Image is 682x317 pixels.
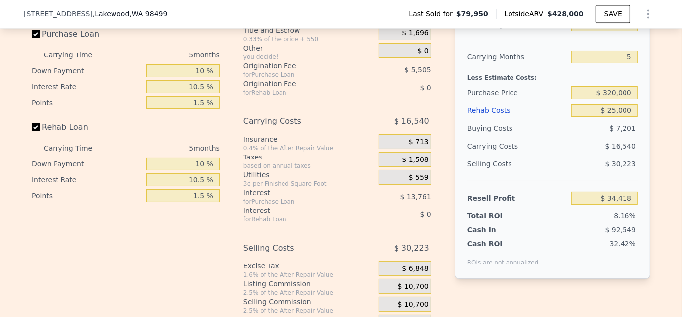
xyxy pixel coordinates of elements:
div: Points [32,188,142,204]
div: Down Payment [32,63,142,79]
span: $79,950 [456,9,488,19]
div: Rehab Costs [467,102,568,119]
div: Interest [243,206,354,215]
span: $ 0 [420,211,431,218]
div: for Rehab Loan [243,215,354,223]
span: Lotside ARV [505,9,547,19]
div: Cash In [467,225,529,235]
div: Purchase Price [467,84,568,102]
div: Carrying Months [467,48,568,66]
div: for Rehab Loan [243,89,354,97]
div: ROIs are not annualized [467,249,539,266]
div: Cash ROI [467,239,539,249]
span: , WA 98499 [129,10,167,18]
label: Purchase Loan [32,25,142,43]
div: Selling Costs [243,239,354,257]
div: Utilities [243,170,375,180]
div: 5 months [112,140,220,156]
div: Carrying Costs [243,112,354,130]
span: , Lakewood [93,9,168,19]
span: $ 10,700 [398,282,429,291]
div: Taxes [243,152,375,162]
input: Rehab Loan [32,123,40,131]
button: SAVE [596,5,630,23]
div: Listing Commission [243,279,375,289]
div: for Purchase Loan [243,71,354,79]
div: 3¢ per Finished Square Foot [243,180,375,188]
span: 8.16% [614,212,636,220]
span: $ 16,540 [394,112,429,130]
div: Total ROI [467,211,529,221]
span: $ 92,549 [605,226,636,234]
div: Title and Escrow [243,25,375,35]
div: Points [32,95,142,110]
span: $428,000 [547,10,584,18]
span: [STREET_ADDRESS] [24,9,93,19]
input: Purchase Loan [32,30,40,38]
span: $ 10,700 [398,300,429,309]
div: Insurance [243,134,375,144]
div: 0.33% of the price + 550 [243,35,375,43]
div: 2.5% of the After Repair Value [243,289,375,297]
span: $ 6,848 [402,264,428,273]
div: Resell Profit [467,189,568,207]
div: Less Estimate Costs: [467,66,638,84]
span: $ 713 [409,138,429,147]
div: Interest Rate [32,172,142,188]
div: 5 months [112,47,220,63]
span: $ 30,223 [605,160,636,168]
span: $ 0 [420,84,431,92]
label: Rehab Loan [32,118,142,136]
div: Interest [243,188,354,198]
div: for Purchase Loan [243,198,354,206]
span: $ 559 [409,173,429,182]
div: Other [243,43,375,53]
div: Carrying Time [44,140,108,156]
div: 2.5% of the After Repair Value [243,307,375,315]
div: Selling Costs [467,155,568,173]
div: Origination Fee [243,61,354,71]
span: $ 30,223 [394,239,429,257]
div: Carrying Costs [467,137,529,155]
button: Show Options [638,4,658,24]
div: Selling Commission [243,297,375,307]
div: 0.4% of the After Repair Value [243,144,375,152]
div: Down Payment [32,156,142,172]
span: $ 1,508 [402,156,428,164]
div: 1.6% of the After Repair Value [243,271,375,279]
div: Interest Rate [32,79,142,95]
div: Excise Tax [243,261,375,271]
span: $ 1,696 [402,29,428,38]
div: Buying Costs [467,119,568,137]
span: $ 5,505 [404,66,431,74]
span: $ 7,201 [610,124,636,132]
div: based on annual taxes [243,162,375,170]
div: Origination Fee [243,79,354,89]
span: Last Sold for [409,9,456,19]
div: Carrying Time [44,47,108,63]
div: you decide! [243,53,375,61]
span: $ 16,540 [605,142,636,150]
span: 32.42% [610,240,636,248]
span: $ 0 [418,47,429,55]
span: $ 13,761 [400,193,431,201]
